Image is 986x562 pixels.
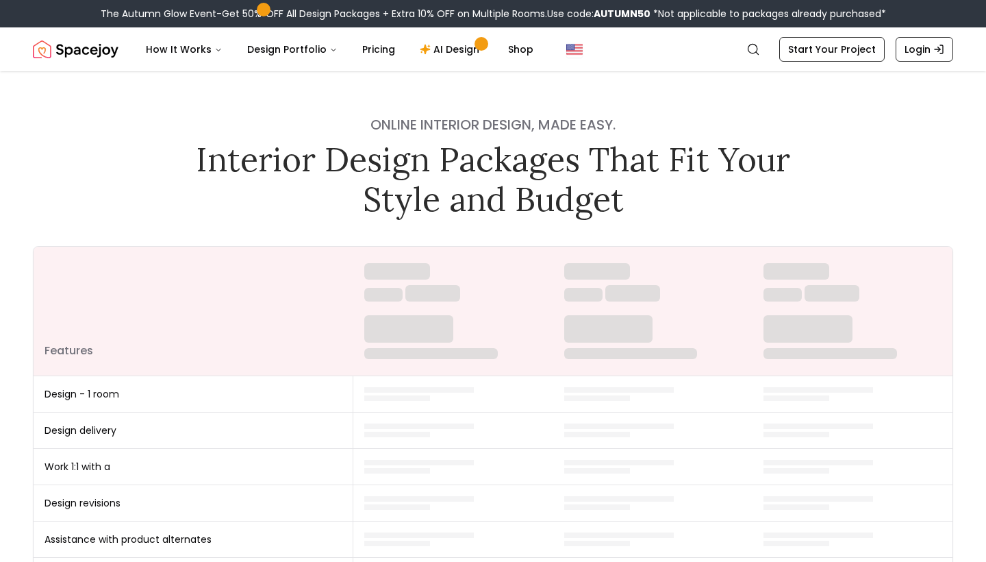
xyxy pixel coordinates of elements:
button: How It Works [135,36,233,63]
td: Design revisions [34,485,353,522]
th: Features [34,247,353,376]
span: Use code: [547,7,650,21]
a: Spacejoy [33,36,118,63]
nav: Global [33,27,953,71]
span: *Not applicable to packages already purchased* [650,7,886,21]
img: United States [566,41,583,58]
h1: Interior Design Packages That Fit Your Style and Budget [186,140,800,219]
b: AUTUMN50 [594,7,650,21]
a: Login [896,37,953,62]
div: The Autumn Glow Event-Get 50% OFF All Design Packages + Extra 10% OFF on Multiple Rooms. [101,7,886,21]
img: Spacejoy Logo [33,36,118,63]
td: Work 1:1 with a [34,449,353,485]
a: Pricing [351,36,406,63]
button: Design Portfolio [236,36,349,63]
a: Start Your Project [779,37,885,62]
nav: Main [135,36,544,63]
h4: Online interior design, made easy. [186,115,800,134]
td: Assistance with product alternates [34,522,353,558]
a: AI Design [409,36,494,63]
td: Design delivery [34,413,353,449]
a: Shop [497,36,544,63]
td: Design - 1 room [34,376,353,413]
